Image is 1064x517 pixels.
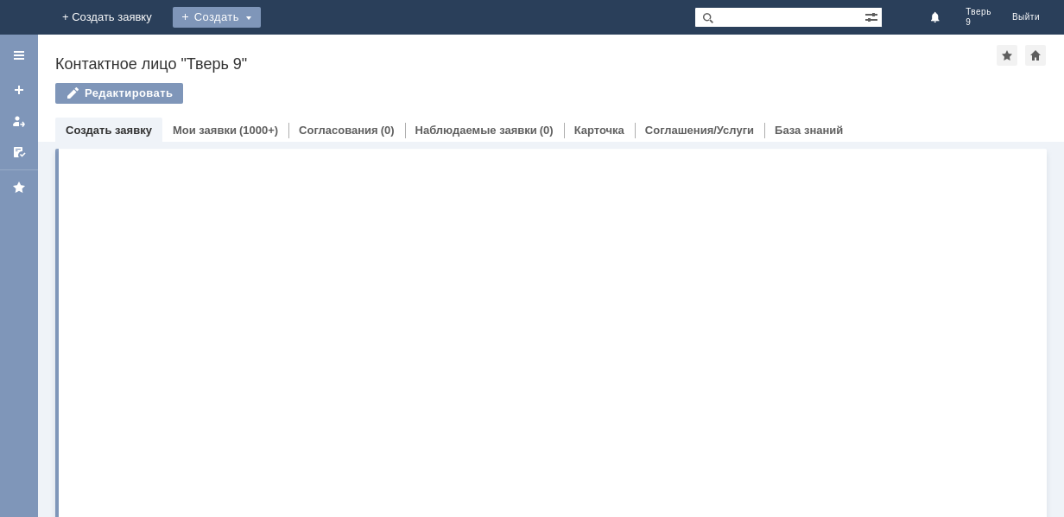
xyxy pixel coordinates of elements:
a: Наблюдаемые заявки [415,124,537,137]
a: Создать заявку [5,76,33,104]
a: Мои заявки [5,107,33,135]
span: 9 [966,17,991,28]
div: (0) [381,124,395,137]
a: Согласования [299,124,378,137]
a: База знаний [775,124,843,137]
div: Создать [173,7,261,28]
div: Контактное лицо "Тверь 9" [55,55,997,73]
span: Расширенный поиск [864,8,882,24]
a: Мои согласования [5,138,33,166]
div: Сделать домашней страницей [1025,45,1046,66]
span: Тверь [966,7,991,17]
div: (1000+) [239,124,278,137]
a: Карточка [574,124,624,137]
div: Добавить в избранное [997,45,1017,66]
a: Соглашения/Услуги [645,124,754,137]
a: Мои заявки [173,124,237,137]
div: (0) [540,124,554,137]
a: Создать заявку [66,124,152,137]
